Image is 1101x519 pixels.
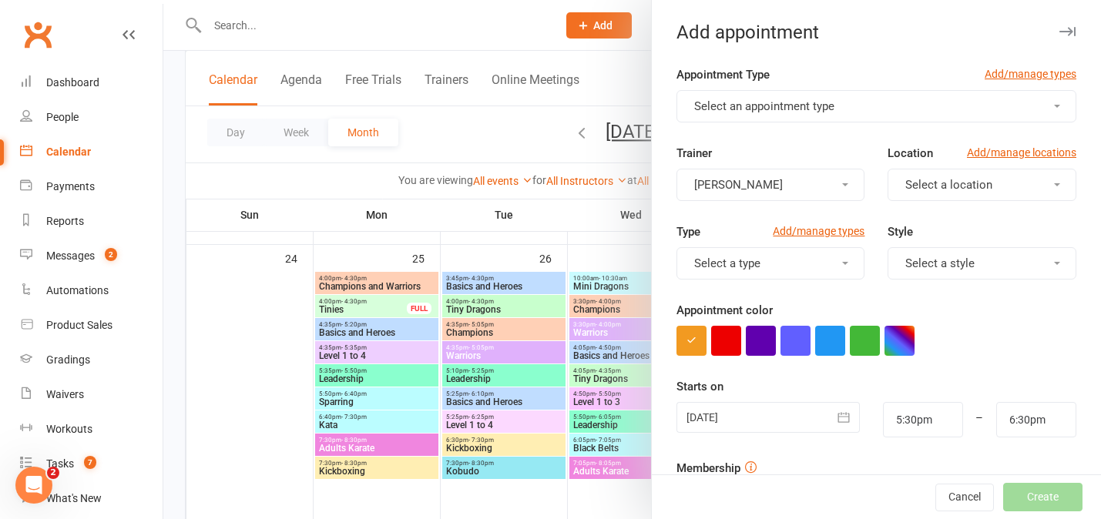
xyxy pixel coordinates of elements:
a: People [20,100,163,135]
label: Type [676,223,700,241]
button: Cancel [935,484,994,511]
iframe: Intercom live chat [15,467,52,504]
button: Select a location [888,169,1076,201]
span: 2 [47,467,59,479]
a: Gradings [20,343,163,377]
label: Membership [676,459,740,477]
div: Dashboard [46,76,99,89]
div: Product Sales [46,319,112,331]
div: Add appointment [652,22,1101,43]
div: Calendar [46,146,91,158]
a: Payments [20,169,163,204]
div: Gradings [46,353,90,366]
div: Tasks [46,457,74,470]
label: Starts on [676,377,723,396]
div: Waivers [46,388,84,400]
button: Select an appointment type [676,90,1076,122]
div: Automations [46,284,109,296]
a: Workouts [20,412,163,447]
div: Workouts [46,423,92,435]
span: 2 [105,248,117,261]
span: [PERSON_NAME] [694,178,783,192]
a: What's New [20,481,163,516]
button: Select a style [888,247,1076,280]
a: Automations [20,273,163,308]
label: Appointment color [676,301,773,320]
div: What's New [46,492,102,504]
a: Reports [20,204,163,239]
div: Payments [46,180,95,193]
button: [PERSON_NAME] [676,169,865,201]
button: Select a type [676,247,865,280]
span: Select a type [694,256,760,270]
a: Calendar [20,135,163,169]
span: Select a style [905,256,975,270]
a: Tasks 7 [20,447,163,481]
a: Product Sales [20,308,163,343]
div: – [962,402,997,437]
a: Add/manage types [773,223,864,239]
label: Trainer [676,144,712,162]
span: 7 [84,456,96,469]
a: Add/manage locations [967,144,1076,161]
div: Reports [46,215,84,227]
a: Messages 2 [20,239,163,273]
a: Clubworx [18,15,57,54]
div: People [46,111,79,123]
label: Location [888,144,933,162]
label: Style [888,223,913,241]
a: Waivers [20,377,163,412]
a: Dashboard [20,65,163,100]
div: Messages [46,249,95,262]
span: Select an appointment type [694,99,834,113]
span: Select a location [905,178,992,192]
label: Appointment Type [676,65,770,84]
a: Add/manage types [985,65,1076,82]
